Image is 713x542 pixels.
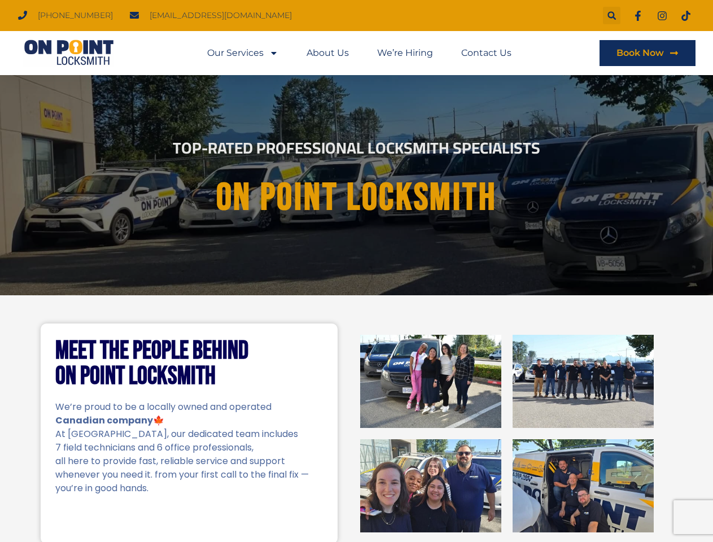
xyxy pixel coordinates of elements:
img: On Point Locksmith Port Coquitlam, BC 2 [513,335,654,428]
p: all here to provide fast, reliable service and support [55,454,323,468]
p: 🍁 At [GEOGRAPHIC_DATA], our dedicated team includes [55,414,323,441]
img: On Point Locksmith Port Coquitlam, BC 4 [513,439,654,532]
a: Contact Us [461,40,511,66]
a: Book Now [600,40,695,66]
div: Search [603,7,620,24]
p: whenever you need it. from your first call to the final fix — [55,468,323,482]
nav: Menu [207,40,511,66]
a: Our Services [207,40,278,66]
p: 7 field technicians and 6 office professionals, [55,441,323,454]
strong: Canadian company [55,414,153,427]
p: We’re proud to be a locally owned and operated [55,400,323,414]
span: [PHONE_NUMBER] [35,8,113,23]
a: We’re Hiring [377,40,433,66]
span: [EMAIL_ADDRESS][DOMAIN_NAME] [147,8,292,23]
a: About Us [307,40,349,66]
img: On Point Locksmith Port Coquitlam, BC 3 [360,439,501,532]
span: Book Now [616,49,664,58]
h1: On point Locksmith [53,177,661,219]
p: you’re in good hands. [55,482,323,495]
h2: Meet the People Behind On Point Locksmith [55,338,323,389]
h2: Top-Rated Professional Locksmith Specialists [43,140,671,156]
img: On Point Locksmith Port Coquitlam, BC 1 [360,335,501,428]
